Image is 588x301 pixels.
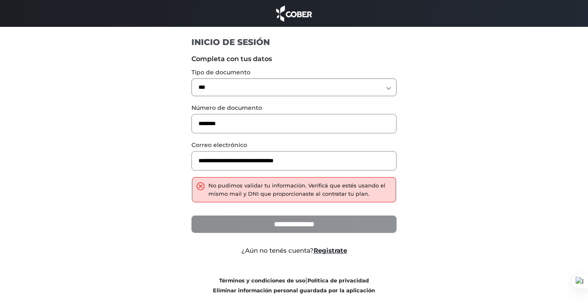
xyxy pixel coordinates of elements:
div: ¿Aún no tenés cuenta? [185,246,403,256]
label: Tipo de documento [191,68,397,77]
h1: INICIO DE SESIÓN [191,37,397,47]
label: Número de documento [191,104,397,112]
img: cober_marca.png [274,4,314,23]
label: Correo electrónico [191,141,397,149]
a: Registrate [314,246,347,254]
a: Términos y condiciones de uso [219,277,305,284]
a: Política de privacidad [307,277,369,284]
a: Eliminar información personal guardada por la aplicación [213,287,375,294]
div: | [185,275,403,295]
label: Completa con tus datos [191,54,397,64]
div: No pudimos validar tu información. Verificá que estés usando el mismo mail y DNI que proporcionas... [208,182,392,198]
